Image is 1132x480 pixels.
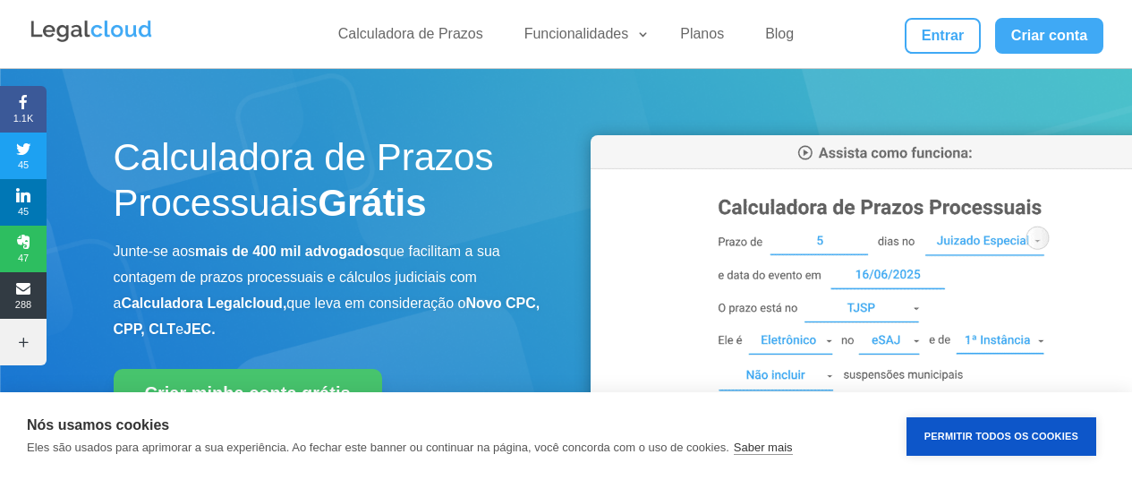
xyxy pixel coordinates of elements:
[114,369,382,417] a: Criar minha conta grátis
[121,296,286,311] b: Calculadora Legalcloud,
[27,441,729,454] p: Eles são usados para aprimorar a sua experiência. Ao fechar este banner ou continuar na página, v...
[183,321,216,337] b: JEC.
[114,135,541,235] h1: Calculadora de Prazos Processuais
[669,25,735,51] a: Planos
[906,417,1096,456] button: Permitir Todos os Cookies
[995,18,1104,54] a: Criar conta
[754,25,804,51] a: Blog
[29,32,154,47] a: Logo da Legalcloud
[114,239,541,342] p: Junte-se aos que facilitam a sua contagem de prazos processuais e cálculos judiciais com a que le...
[29,18,154,45] img: Legalcloud Logo
[114,296,540,337] b: Novo CPC, CPP, CLT
[318,182,426,224] strong: Grátis
[27,417,169,433] strong: Nós usamos cookies
[734,441,793,455] a: Saber mais
[328,25,494,51] a: Calculadora de Prazos
[514,25,651,51] a: Funcionalidades
[195,244,380,259] b: mais de 400 mil advogados
[905,18,980,54] a: Entrar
